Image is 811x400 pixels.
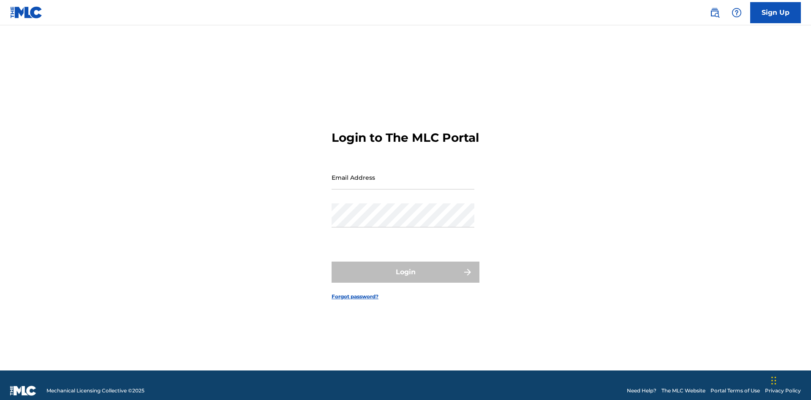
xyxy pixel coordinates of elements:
h3: Login to The MLC Portal [332,130,479,145]
div: Drag [771,368,776,393]
a: Privacy Policy [765,387,801,395]
img: logo [10,386,36,396]
a: Need Help? [627,387,656,395]
img: MLC Logo [10,6,43,19]
div: Help [728,4,745,21]
a: Portal Terms of Use [710,387,760,395]
a: The MLC Website [661,387,705,395]
img: search [710,8,720,18]
a: Forgot password? [332,293,378,300]
span: Mechanical Licensing Collective © 2025 [46,387,144,395]
a: Public Search [706,4,723,21]
img: help [732,8,742,18]
a: Sign Up [750,2,801,23]
iframe: Chat Widget [769,359,811,400]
